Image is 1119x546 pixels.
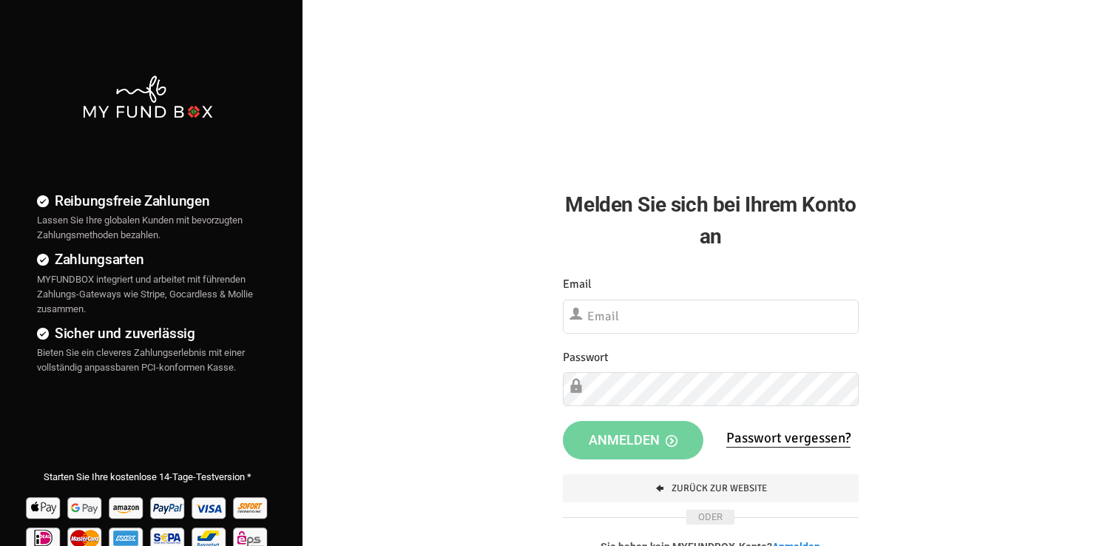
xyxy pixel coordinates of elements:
span: MYFUNDBOX integriert und arbeitet mit führenden Zahlungs-Gateways wie Stripe, Gocardless & Mollie... [37,274,253,314]
img: Visa [190,492,229,522]
input: Email [563,300,859,334]
label: Email [563,275,592,294]
a: Zurück zur Website [563,474,859,502]
a: Passwort vergessen? [726,429,851,448]
img: Paypal [149,492,188,522]
h4: Sicher und zuverlässig [37,323,258,344]
h2: Melden Sie sich bei Ihrem Konto an [563,189,859,252]
button: Anmelden [563,421,703,459]
img: Apple Pay [24,492,64,522]
span: ODER [686,510,734,525]
h4: Reibungsfreie Zahlungen [37,190,258,212]
h4: Zahlungsarten [37,249,258,270]
span: Bieten Sie ein cleveres Zahlungserlebnis mit einer vollständig anpassbaren PCI-konformen Kasse. [37,347,245,373]
span: Lassen Sie Ihre globalen Kunden mit bevorzugten Zahlungsmethoden bezahlen. [37,215,243,240]
img: Amazon [107,492,146,522]
img: Google Pay [66,492,105,522]
span: Anmelden [589,432,677,448]
img: Sofort Pay [231,492,271,522]
label: Passwort [563,348,609,367]
img: mfbwhite.png [81,74,214,120]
